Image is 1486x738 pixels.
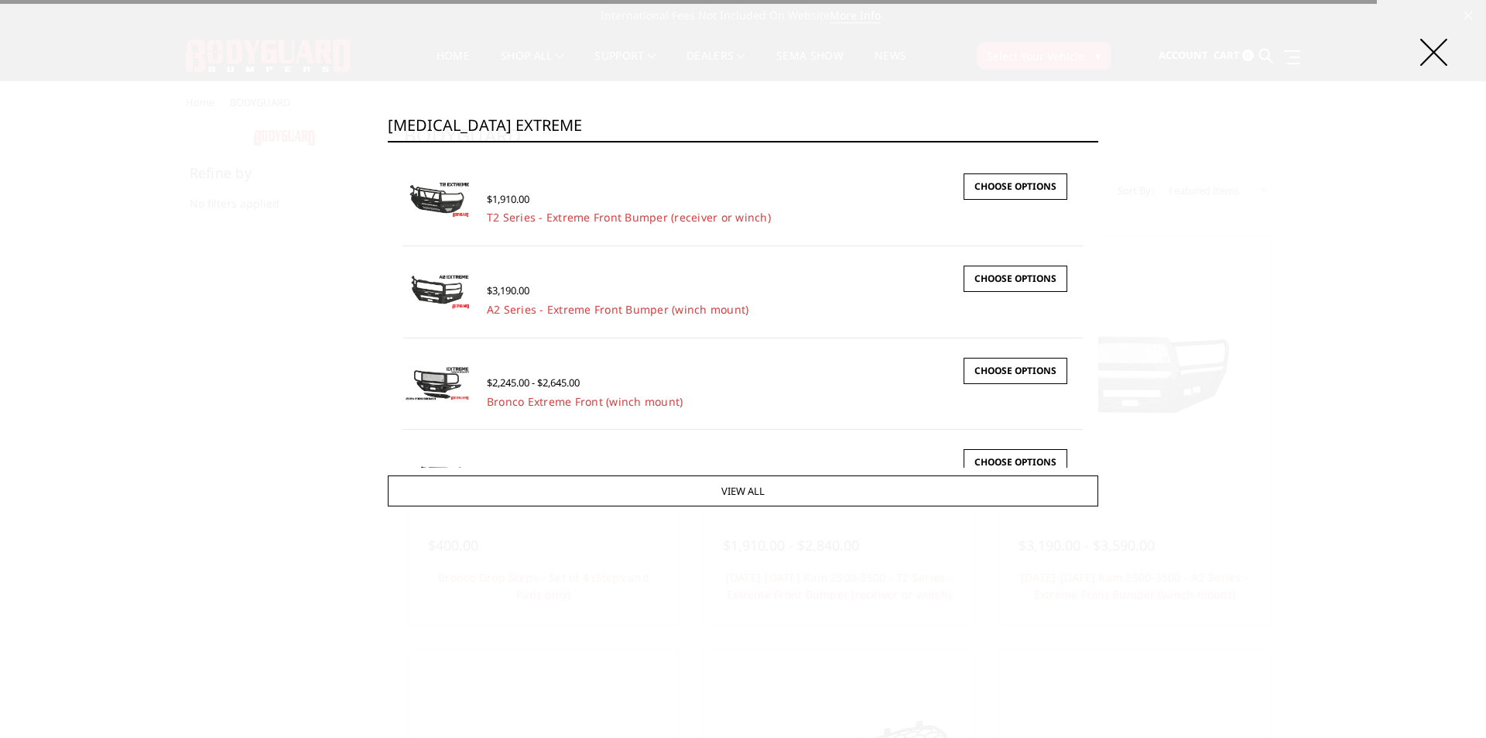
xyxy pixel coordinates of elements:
a: Choose Options [964,358,1067,384]
span: $1,910.00 [487,192,529,206]
span: $1,795.00 - $2,195.00 [487,468,580,482]
span: $3,190.00 [487,283,529,297]
a: Bronco Extreme Front (winch mount) [487,394,683,409]
a: Bronco Extreme Front (winch mount) Bronco Extreme Front (winch mount) [403,350,471,418]
input: Search the store [388,110,1098,141]
a: T2 Series - Extreme Front Bumper (receiver or winch) T2 Series - Extreme Front Bumper (receiver o... [403,166,471,234]
a: Choose Options [964,449,1067,475]
a: T2 Series - Extreme Front Bumper (receiver or winch) [487,210,771,225]
a: Choose Options [964,266,1067,292]
a: A2 Series - Extreme Front Bumper (winch mount) A2 Series - Extreme Front Bumper (winch mount) [403,258,471,326]
a: Choose Options [964,173,1067,200]
a: View All [388,475,1098,506]
a: 2017-2022 Ford F450-550 - FT Series - Extreme Front Bumper 2017-2022 Ford F450-550 - FT Series - ... [403,441,471,510]
span: $2,245.00 - $2,645.00 [487,376,580,390]
a: A2 Series - Extreme Front Bumper (winch mount) [487,302,749,317]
